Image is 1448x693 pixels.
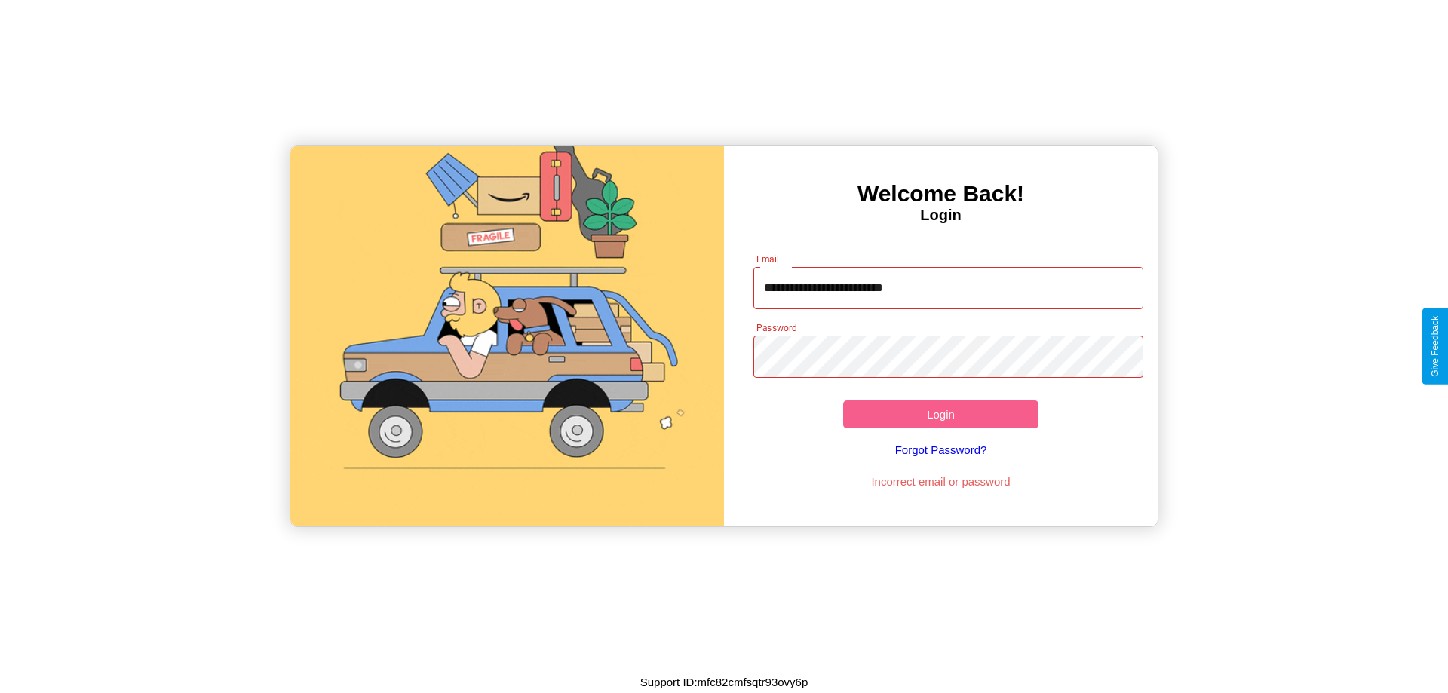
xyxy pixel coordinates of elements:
[1430,316,1440,377] div: Give Feedback
[756,321,796,334] label: Password
[724,207,1158,224] h4: Login
[640,672,808,692] p: Support ID: mfc82cmfsqtr93ovy6p
[290,146,724,526] img: gif
[724,181,1158,207] h3: Welcome Back!
[843,400,1038,428] button: Login
[756,253,780,265] label: Email
[746,471,1137,492] p: Incorrect email or password
[746,428,1137,471] a: Forgot Password?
